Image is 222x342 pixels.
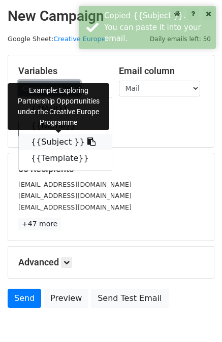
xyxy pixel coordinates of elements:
a: Send [8,289,41,308]
a: Creative Europe [53,35,105,43]
h5: Variables [18,65,104,77]
div: Copied {{Subject }}. You can paste it into your email. [104,10,212,45]
small: [EMAIL_ADDRESS][DOMAIN_NAME] [18,192,132,199]
h5: Email column [119,65,204,77]
small: Google Sheet: [8,35,106,43]
h5: Advanced [18,257,204,268]
a: {{Subject }} [19,134,112,150]
h2: New Campaign [8,8,214,25]
small: [EMAIL_ADDRESS][DOMAIN_NAME] [18,203,132,211]
div: Example: Exploring Partnership Opportunities under the Creative Europe Programme [8,83,109,130]
a: Preview [44,289,88,308]
iframe: Chat Widget [171,293,222,342]
small: [EMAIL_ADDRESS][DOMAIN_NAME] [18,181,132,188]
a: {{Template}} [19,150,112,166]
a: +47 more [18,218,61,230]
a: Send Test Email [91,289,168,308]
